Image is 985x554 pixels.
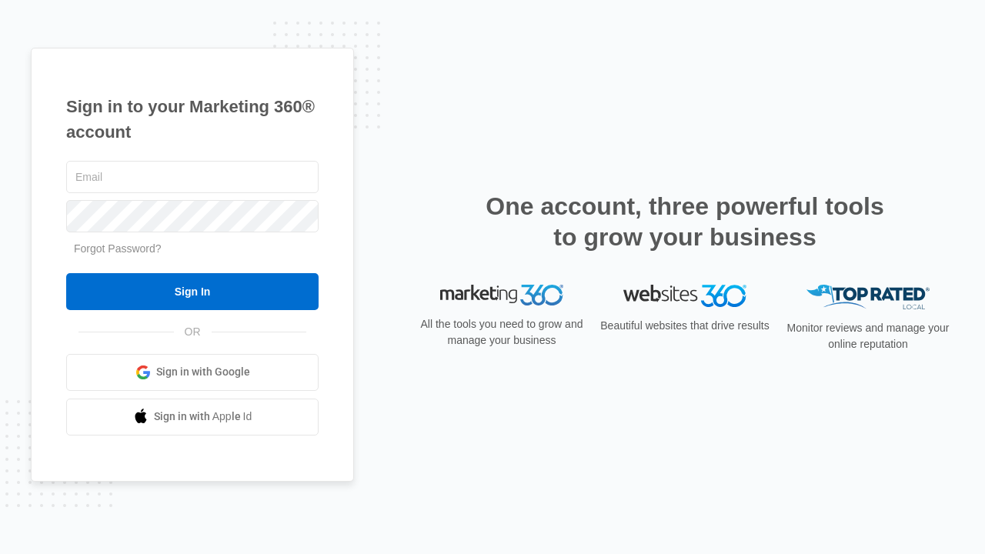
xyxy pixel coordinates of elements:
[174,324,212,340] span: OR
[154,409,252,425] span: Sign in with Apple Id
[66,273,319,310] input: Sign In
[416,316,588,349] p: All the tools you need to grow and manage your business
[599,318,771,334] p: Beautiful websites that drive results
[156,364,250,380] span: Sign in with Google
[806,285,930,310] img: Top Rated Local
[66,399,319,436] a: Sign in with Apple Id
[74,242,162,255] a: Forgot Password?
[66,354,319,391] a: Sign in with Google
[782,320,954,352] p: Monitor reviews and manage your online reputation
[481,191,889,252] h2: One account, three powerful tools to grow your business
[440,285,563,306] img: Marketing 360
[623,285,746,307] img: Websites 360
[66,161,319,193] input: Email
[66,94,319,145] h1: Sign in to your Marketing 360® account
